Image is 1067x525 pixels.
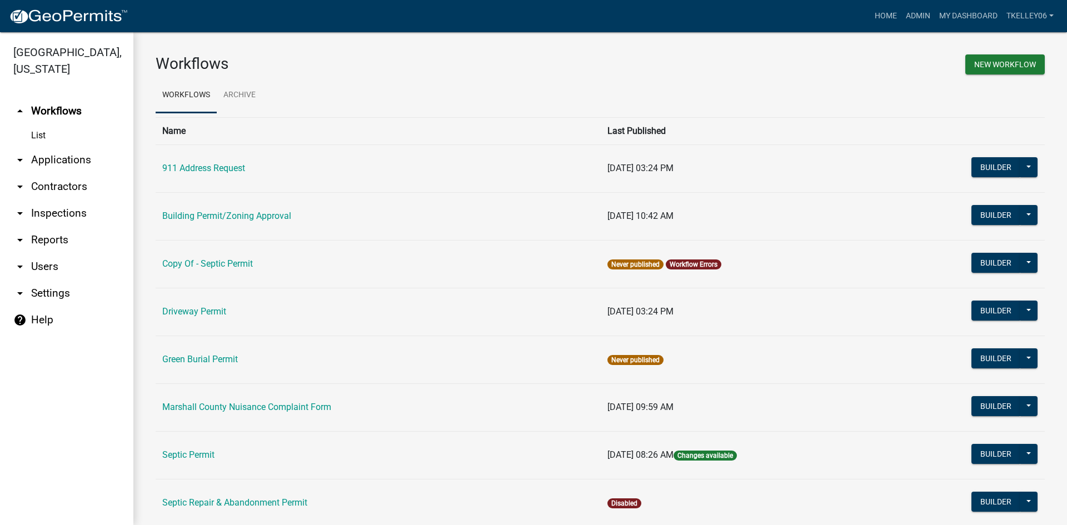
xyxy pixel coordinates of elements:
[162,258,253,269] a: Copy Of - Septic Permit
[162,306,226,317] a: Driveway Permit
[156,117,601,144] th: Name
[217,78,262,113] a: Archive
[607,498,641,508] span: Disabled
[162,211,291,221] a: Building Permit/Zoning Approval
[971,348,1020,368] button: Builder
[607,402,674,412] span: [DATE] 09:59 AM
[601,117,885,144] th: Last Published
[971,444,1020,464] button: Builder
[13,180,27,193] i: arrow_drop_down
[971,205,1020,225] button: Builder
[971,396,1020,416] button: Builder
[13,313,27,327] i: help
[607,306,674,317] span: [DATE] 03:24 PM
[971,301,1020,321] button: Builder
[156,54,592,73] h3: Workflows
[13,207,27,220] i: arrow_drop_down
[971,253,1020,273] button: Builder
[162,354,238,364] a: Green Burial Permit
[13,260,27,273] i: arrow_drop_down
[607,449,674,460] span: [DATE] 08:26 AM
[670,261,717,268] a: Workflow Errors
[162,497,307,508] a: Septic Repair & Abandonment Permit
[162,402,331,412] a: Marshall County Nuisance Complaint Form
[13,153,27,167] i: arrow_drop_down
[935,6,1002,27] a: My Dashboard
[13,104,27,118] i: arrow_drop_up
[607,355,664,365] span: Never published
[971,492,1020,512] button: Builder
[162,163,245,173] a: 911 Address Request
[965,54,1045,74] button: New Workflow
[870,6,901,27] a: Home
[901,6,935,27] a: Admin
[13,233,27,247] i: arrow_drop_down
[607,211,674,221] span: [DATE] 10:42 AM
[674,451,737,461] span: Changes available
[607,259,664,269] span: Never published
[607,163,674,173] span: [DATE] 03:24 PM
[162,449,215,460] a: Septic Permit
[13,287,27,300] i: arrow_drop_down
[971,157,1020,177] button: Builder
[156,78,217,113] a: Workflows
[1002,6,1058,27] a: Tkelley06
